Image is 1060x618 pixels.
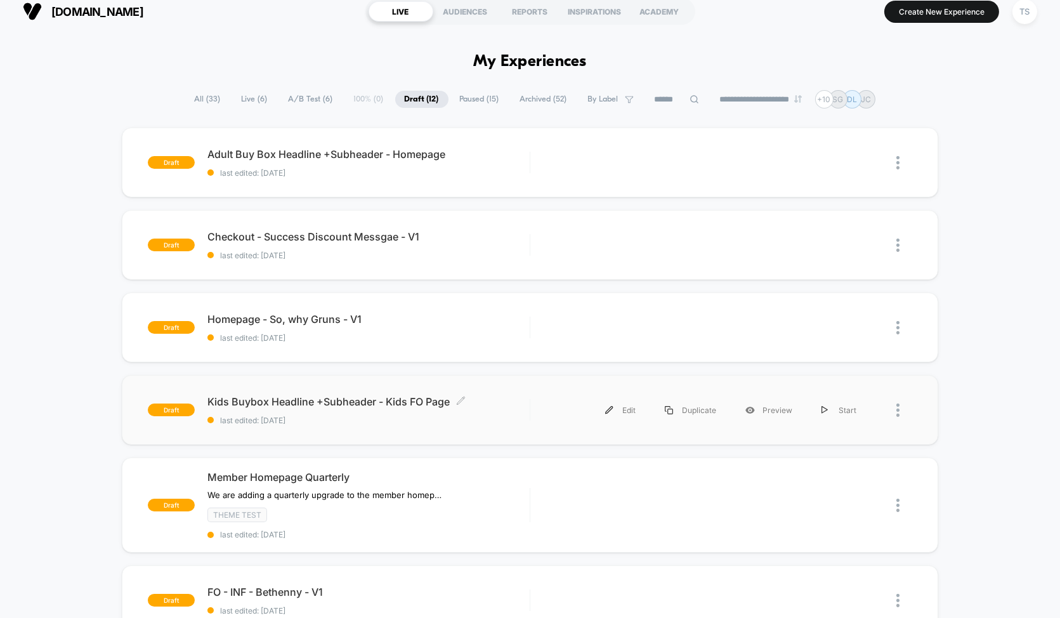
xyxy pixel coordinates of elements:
[591,396,650,424] div: Edit
[588,95,618,104] span: By Label
[207,416,530,425] span: last edited: [DATE]
[207,313,530,325] span: Homepage - So, why Gruns - V1
[207,333,530,343] span: last edited: [DATE]
[207,530,530,539] span: last edited: [DATE]
[185,91,230,108] span: All ( 33 )
[896,239,900,252] img: close
[51,5,143,18] span: [DOMAIN_NAME]
[665,406,673,414] img: menu
[395,91,448,108] span: Draft ( 12 )
[148,321,195,334] span: draft
[563,1,627,22] div: INSPIRATIONS
[148,594,195,607] span: draft
[815,90,834,108] div: + 10
[884,1,999,23] button: Create New Experience
[896,594,900,607] img: close
[511,91,577,108] span: Archived ( 52 )
[473,53,587,71] h1: My Experiences
[207,230,530,243] span: Checkout - Success Discount Messgae - V1
[605,406,613,414] img: menu
[627,1,692,22] div: ACADEMY
[498,1,563,22] div: REPORTS
[148,239,195,251] span: draft
[207,490,443,500] span: We are adding a quarterly upgrade to the member homepage.
[896,499,900,512] img: close
[207,471,530,483] span: Member Homepage Quarterly
[896,321,900,334] img: close
[207,168,530,178] span: last edited: [DATE]
[369,1,433,22] div: LIVE
[232,91,277,108] span: Live ( 6 )
[148,499,195,511] span: draft
[19,1,147,22] button: [DOMAIN_NAME]
[833,95,844,104] p: SG
[731,396,807,424] div: Preview
[207,606,530,615] span: last edited: [DATE]
[207,251,530,260] span: last edited: [DATE]
[896,156,900,169] img: close
[896,404,900,417] img: close
[650,396,731,424] div: Duplicate
[433,1,498,22] div: AUDIENCES
[807,396,871,424] div: Start
[847,95,857,104] p: DL
[23,2,42,21] img: Visually logo
[207,586,530,598] span: FO - INF - Bethenny - V1
[279,91,343,108] span: A/B Test ( 6 )
[207,148,530,161] span: Adult Buy Box Headline +Subheader - Homepage
[794,95,802,103] img: end
[821,406,828,414] img: menu
[148,156,195,169] span: draft
[861,95,871,104] p: JC
[207,508,267,522] span: Theme Test
[148,404,195,416] span: draft
[207,395,530,408] span: Kids Buybox Headline +Subheader - Kids FO Page
[450,91,509,108] span: Paused ( 15 )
